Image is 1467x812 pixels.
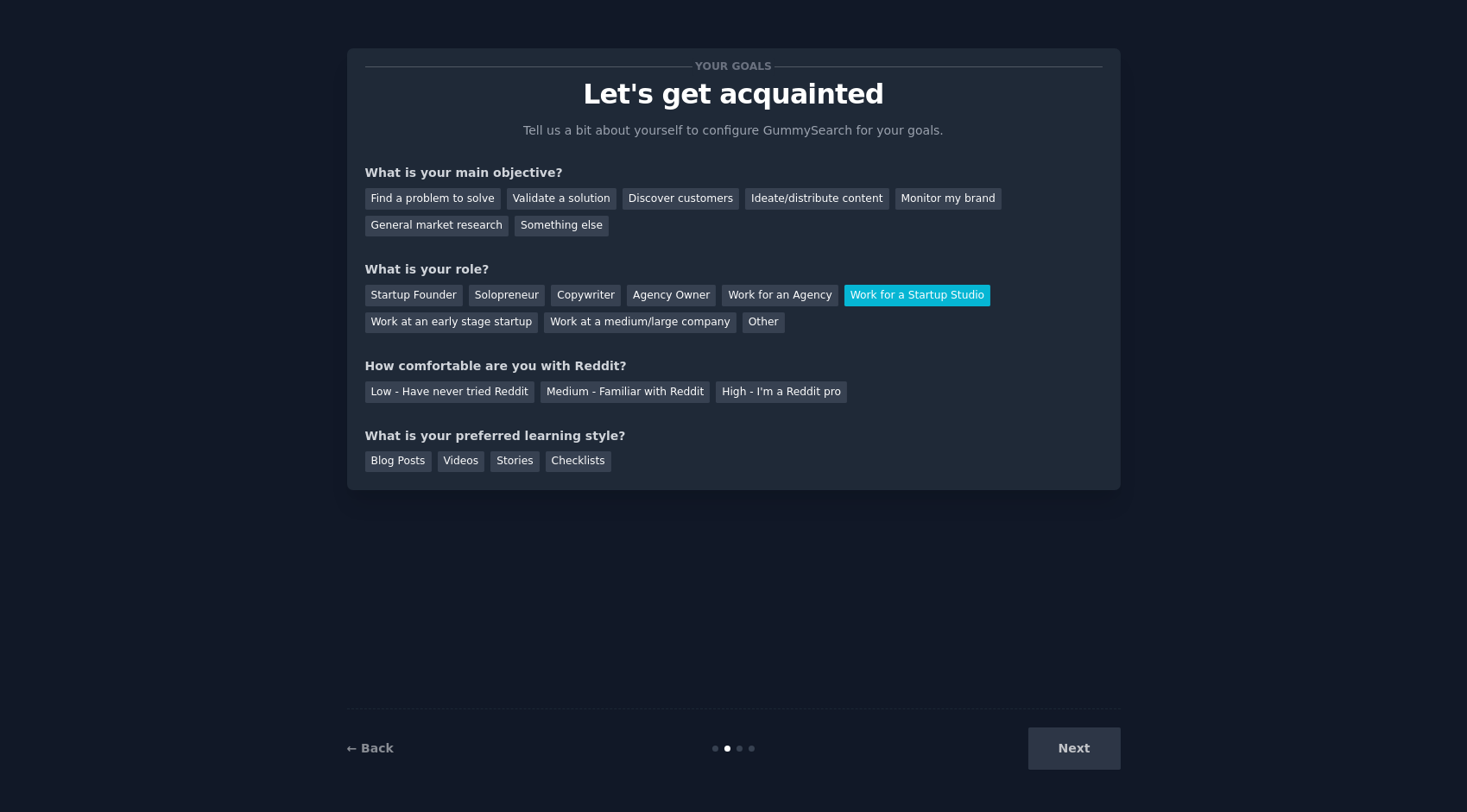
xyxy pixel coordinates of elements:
[438,451,485,473] div: Videos
[365,261,1103,279] div: What is your role?
[745,188,888,210] div: Ideate/distribute content
[490,451,539,473] div: Stories
[365,312,539,334] div: Work at an early stage startup
[541,381,710,403] div: Medium - Familiar with Reddit
[365,381,534,403] div: Low - Have never tried Reddit
[722,285,838,306] div: Work for an Agency
[546,451,611,473] div: Checklists
[627,285,716,306] div: Agency Owner
[544,312,736,334] div: Work at a medium/large company
[743,312,785,334] div: Other
[716,381,847,403] div: High - I'm a Reddit pro
[515,216,609,237] div: Something else
[507,188,617,210] div: Validate a solution
[551,285,621,306] div: Copywriter
[347,741,394,755] a: ← Back
[365,285,463,306] div: Startup Founder
[516,122,952,140] p: Tell us a bit about yourself to configure GummySearch for your goals.
[623,188,739,210] div: Discover customers
[844,285,990,306] div: Work for a Startup Studio
[365,164,1103,182] div: What is your main objective?
[365,451,432,473] div: Blog Posts
[365,427,1103,445] div: What is your preferred learning style?
[365,79,1103,110] p: Let's get acquainted
[365,188,501,210] div: Find a problem to solve
[365,216,509,237] div: General market research
[365,357,1103,375] div: How comfortable are you with Reddit?
[895,188,1002,210] div: Monitor my brand
[692,58,775,76] span: Your goals
[469,285,545,306] div: Solopreneur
